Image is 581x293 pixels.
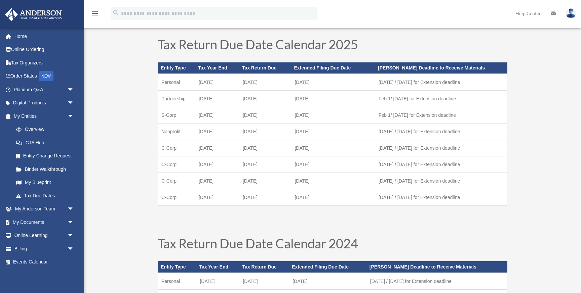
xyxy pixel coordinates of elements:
td: [DATE] [239,74,292,91]
a: Overview [9,123,84,136]
a: Entity Change Request [9,149,84,163]
a: menu [91,12,99,17]
td: [DATE] [195,189,239,206]
td: Personal [158,273,197,290]
td: [DATE] / [DATE] for Extension deadline [375,123,507,140]
span: arrow_drop_down [67,242,81,256]
th: Tax Year End [196,261,239,273]
td: [DATE] [291,156,375,173]
th: [PERSON_NAME] Deadline to Receive Materials [375,62,507,74]
span: arrow_drop_down [67,202,81,216]
td: Partnership [158,90,196,107]
span: arrow_drop_down [67,109,81,123]
td: [DATE] [195,140,239,156]
h1: Tax Return Due Date Calendar 2024 [158,237,507,253]
td: [DATE] [195,90,239,107]
a: My Entitiesarrow_drop_down [5,109,84,123]
h1: Tax Return Due Date Calendar 2025 [158,38,507,54]
td: [DATE] / [DATE] for Extension deadline [375,140,507,156]
td: C-Corp [158,156,196,173]
td: [DATE] [196,273,239,290]
th: Tax Return Due [239,261,289,273]
td: [DATE] [195,156,239,173]
td: C-Corp [158,173,196,189]
td: [DATE] [239,90,292,107]
a: Tax Organizers [5,56,84,69]
th: [PERSON_NAME] Deadline to Receive Materials [367,261,507,273]
td: [DATE] [291,90,375,107]
td: [DATE] [239,156,292,173]
td: Personal [158,74,196,91]
a: Order StatusNEW [5,69,84,83]
a: Online Learningarrow_drop_down [5,229,84,242]
td: Feb 1/ [DATE] for Extension deadline [375,90,507,107]
a: Platinum Q&Aarrow_drop_down [5,83,84,96]
span: arrow_drop_down [67,96,81,110]
a: Billingarrow_drop_down [5,242,84,255]
i: search [112,9,120,16]
td: [DATE] [239,189,292,206]
th: Tax Year End [195,62,239,74]
td: C-Corp [158,140,196,156]
th: Entity Type [158,261,197,273]
td: [DATE] [291,74,375,91]
a: Binder Walkthrough [9,162,84,176]
td: [DATE] [239,123,292,140]
a: Home [5,30,84,43]
a: Online Ordering [5,43,84,56]
td: [DATE] [289,273,367,290]
td: [DATE] [239,273,289,290]
td: [DATE] [291,123,375,140]
td: [DATE] [291,107,375,123]
td: [DATE] [195,107,239,123]
td: [DATE] [291,189,375,206]
td: [DATE] [195,173,239,189]
td: Feb 1/ [DATE] for Extension deadline [375,107,507,123]
td: [DATE] / [DATE] for Extension deadline [375,74,507,91]
a: Digital Productsarrow_drop_down [5,96,84,110]
th: Entity Type [158,62,196,74]
i: menu [91,9,99,17]
td: S-Corp [158,107,196,123]
a: My Anderson Teamarrow_drop_down [5,202,84,216]
td: [DATE] [239,140,292,156]
img: Anderson Advisors Platinum Portal [3,8,64,21]
td: [DATE] [195,123,239,140]
th: Tax Return Due [239,62,292,74]
td: [DATE] / [DATE] for Extension deadline [375,189,507,206]
a: My Blueprint [9,176,84,189]
td: [DATE] [291,140,375,156]
td: [DATE] [195,74,239,91]
a: Tax Due Dates [9,189,81,202]
span: arrow_drop_down [67,229,81,243]
td: Nonprofit [158,123,196,140]
td: [DATE] [239,173,292,189]
td: [DATE] [239,107,292,123]
td: [DATE] / [DATE] for Extension deadline [375,156,507,173]
th: Extended Filing Due Date [291,62,375,74]
td: C-Corp [158,189,196,206]
td: [DATE] [291,173,375,189]
td: [DATE] / [DATE] for Extension deadline [367,273,507,290]
span: arrow_drop_down [67,215,81,229]
td: [DATE] / [DATE] for Extension deadline [375,173,507,189]
a: My Documentsarrow_drop_down [5,215,84,229]
a: Events Calendar [5,255,84,269]
th: Extended Filing Due Date [289,261,367,273]
span: arrow_drop_down [67,83,81,97]
img: User Pic [566,8,576,18]
a: CTA Hub [9,136,84,149]
div: NEW [39,71,53,81]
